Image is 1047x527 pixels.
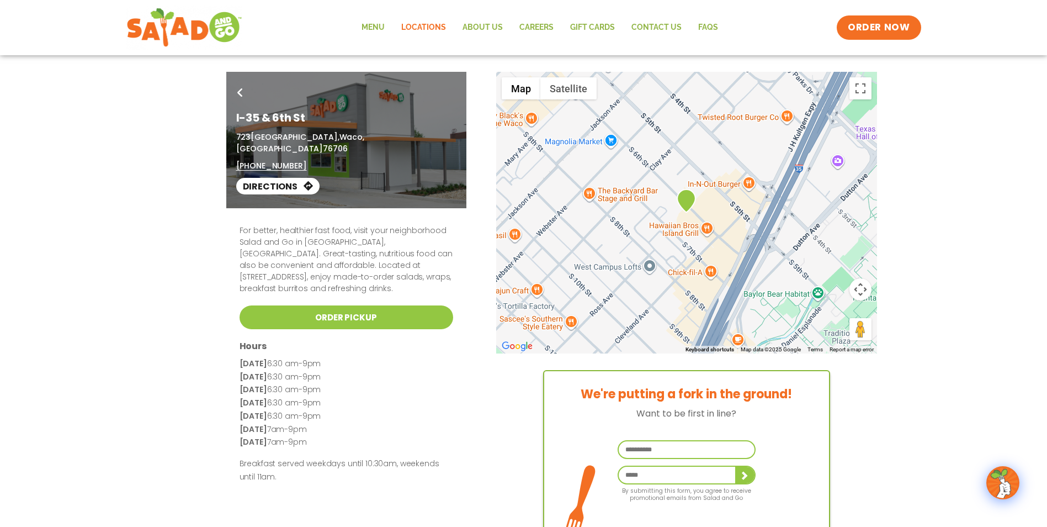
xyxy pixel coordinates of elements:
p: 6:30 am-9pm [240,371,453,384]
span: 76706 [323,143,347,154]
button: Map camera controls [849,278,871,301]
img: new-SAG-logo-768×292 [126,6,243,50]
strong: [DATE] [240,371,267,382]
p: Want to be first in line? [544,407,829,420]
h3: We're putting a fork in the ground! [544,388,829,401]
strong: [DATE] [240,410,267,421]
p: 6:30 am-9pm [240,410,453,423]
p: 7am-9pm [240,436,453,449]
a: Order Pickup [240,305,453,329]
a: GIFT CARDS [562,15,623,40]
span: [GEOGRAPHIC_DATA], [251,131,339,143]
p: 7am-9pm [240,423,453,436]
a: ORDER NOW [837,15,921,40]
img: wpChatIcon [987,467,1018,498]
a: Directions [236,178,320,194]
span: ORDER NOW [848,21,910,34]
a: Contact Us [623,15,690,40]
nav: Menu [353,15,726,40]
p: For better, healthier fast food, visit your neighborhood Salad and Go in [GEOGRAPHIC_DATA], [GEOG... [240,225,453,294]
h1: I-35 & 6th St [236,109,456,126]
span: 723 [236,131,251,143]
p: Breakfast served weekdays until 10:30am, weekends until 11am. [240,457,453,484]
a: [PHONE_NUMBER] [236,160,307,172]
strong: [DATE] [240,436,267,447]
span: [GEOGRAPHIC_DATA] [236,143,323,154]
span: Waco, [339,131,364,143]
a: About Us [454,15,511,40]
a: Report a map error [830,346,874,352]
a: Locations [393,15,454,40]
strong: [DATE] [240,424,267,435]
strong: [DATE] [240,397,267,408]
strong: [DATE] [240,384,267,395]
p: 6:30 am-9pm [240,397,453,410]
a: Careers [511,15,562,40]
p: By submitting this form, you agree to receive promotional emails from Salad and Go [618,484,756,502]
button: Drag Pegman onto the map to open Street View [849,318,871,340]
p: 6:30 am-9pm [240,383,453,397]
a: Menu [353,15,393,40]
h3: Hours [240,340,453,352]
strong: [DATE] [240,358,267,369]
p: 6:30 am-9pm [240,357,453,371]
a: FAQs [690,15,726,40]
